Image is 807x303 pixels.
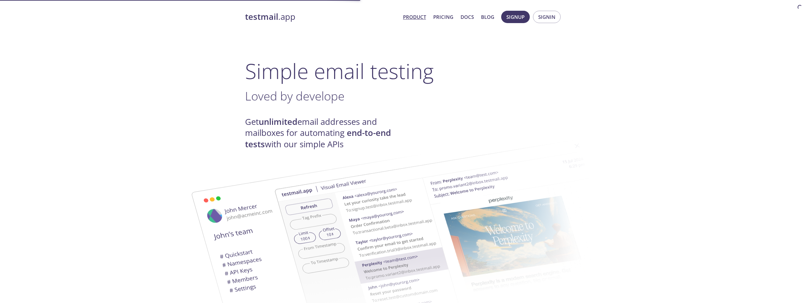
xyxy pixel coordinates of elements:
[533,11,561,23] button: Signin
[259,116,297,127] strong: unlimited
[245,116,404,150] h4: Get email addresses and mailboxes for automating with our simple APIs
[461,13,474,21] a: Docs
[538,13,555,21] span: Signin
[403,13,426,21] a: Product
[506,13,525,21] span: Signup
[245,11,278,22] strong: testmail
[245,88,345,104] span: Loved by develope
[245,127,391,150] strong: end-to-end tests
[501,11,530,23] button: Signup
[245,59,562,84] h1: Simple email testing
[433,13,453,21] a: Pricing
[245,11,398,22] a: testmail.app
[481,13,494,21] a: Blog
